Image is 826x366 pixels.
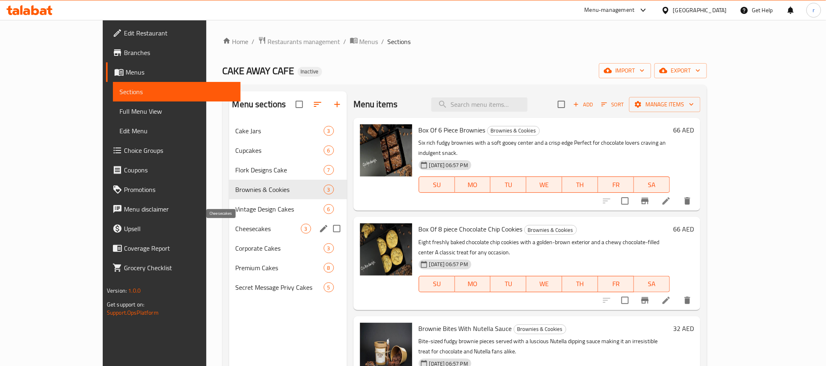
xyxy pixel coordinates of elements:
div: items [324,146,334,155]
span: Select to update [616,192,634,209]
button: TU [490,276,526,292]
div: Cheesecakes3edit [229,219,347,238]
span: 3 [324,245,333,252]
a: Promotions [106,180,241,199]
span: Box Of 8 piece Chocolate Chip Cookies [419,223,523,235]
span: 6 [324,147,333,154]
span: Brownies & Cookies [514,324,566,334]
a: Restaurants management [258,36,340,47]
button: import [599,63,651,78]
span: TH [565,179,595,191]
button: Sort [599,98,626,111]
div: items [324,263,334,273]
h2: Menu items [353,98,398,110]
span: 8 [324,264,333,272]
span: export [661,66,700,76]
span: Corporate Cakes [236,243,324,253]
button: SU [419,276,455,292]
div: Inactive [298,67,322,77]
span: Get support on: [107,299,144,310]
div: items [324,165,334,175]
input: search [431,97,528,112]
div: Cupcakes6 [229,141,347,160]
div: items [324,204,334,214]
span: [DATE] 06:57 PM [426,161,471,169]
span: Coverage Report [124,243,234,253]
button: MO [455,176,491,193]
span: Menus [360,37,378,46]
p: Six rich fudgy brownies with a soft gooey center and a crisp edge Perfect for chocolate lovers cr... [419,138,670,158]
button: FR [598,176,634,193]
span: WE [530,278,559,290]
span: Sort items [596,98,629,111]
span: Restaurants management [268,37,340,46]
span: Coupons [124,165,234,175]
span: Sort sections [308,95,327,114]
a: Coupons [106,160,241,180]
span: Inactive [298,68,322,75]
a: Support.OpsPlatform [107,307,159,318]
h6: 32 AED [673,323,694,334]
span: 3 [324,127,333,135]
button: Add section [327,95,347,114]
a: Coverage Report [106,238,241,258]
a: Grocery Checklist [106,258,241,278]
div: items [301,224,311,234]
div: Secret Message Privy Cakes5 [229,278,347,297]
button: WE [526,276,562,292]
button: SA [634,176,670,193]
a: Edit menu item [661,295,671,305]
span: Brownies & Cookies [525,225,576,235]
span: Sort [601,100,624,109]
span: Brownies & Cookies [236,185,324,194]
button: SA [634,276,670,292]
span: TU [494,179,523,191]
span: Premium Cakes [236,263,324,273]
img: Box Of 6 Piece Brownies [360,124,412,176]
span: Edit Restaurant [124,28,234,38]
div: Menu-management [585,5,635,15]
div: Premium Cakes8 [229,258,347,278]
span: Flork Designs Cake [236,165,324,175]
div: Flork Designs Cake7 [229,160,347,180]
span: CAKE AWAY CAFE [223,62,294,80]
button: TH [562,276,598,292]
span: Add [572,100,594,109]
span: Menus [126,67,234,77]
span: Select section [553,96,570,113]
button: delete [678,291,697,310]
div: Brownies & Cookies [514,324,566,334]
button: FR [598,276,634,292]
h6: 66 AED [673,124,694,136]
span: Upsell [124,224,234,234]
span: MO [458,278,488,290]
nav: breadcrumb [223,36,707,47]
span: Promotions [124,185,234,194]
div: items [324,282,334,292]
span: Vintage Design Cakes [236,204,324,214]
span: Version: [107,285,127,296]
span: TU [494,278,523,290]
span: Full Menu View [119,106,234,116]
button: WE [526,176,562,193]
span: 7 [324,166,333,174]
span: Sections [119,87,234,97]
span: Brownie Bites With Nutella Sauce [419,322,512,335]
span: SA [637,179,667,191]
h6: 66 AED [673,223,694,235]
div: Cake Jars3 [229,121,347,141]
span: TH [565,278,595,290]
div: Corporate Cakes3 [229,238,347,258]
span: Secret Message Privy Cakes [236,282,324,292]
button: Branch-specific-item [635,191,655,211]
span: SU [422,179,452,191]
button: SU [419,176,455,193]
span: MO [458,179,488,191]
span: 3 [324,186,333,194]
a: Edit Restaurant [106,23,241,43]
p: Eight freshly baked chocolate chip cookies with a golden-brown exterior and a chewy chocolate-fil... [419,237,670,258]
div: Brownies & Cookies [487,126,540,136]
span: [DATE] 06:57 PM [426,260,471,268]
